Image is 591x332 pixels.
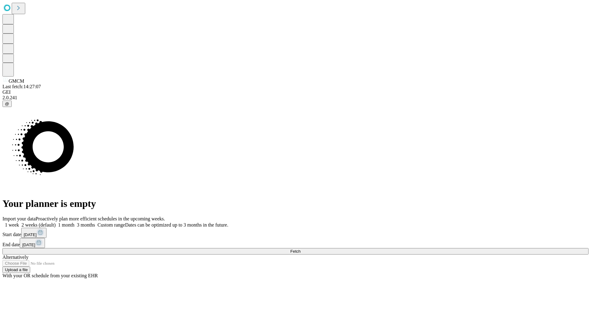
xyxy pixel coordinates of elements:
[2,228,589,238] div: Start date
[22,243,35,247] span: [DATE]
[2,216,36,221] span: Import your data
[2,267,30,273] button: Upload a file
[2,95,589,101] div: 2.0.241
[5,101,9,106] span: @
[2,84,41,89] span: Last fetch: 14:27:07
[2,238,589,248] div: End date
[125,222,228,227] span: Dates can be optimized up to 3 months in the future.
[9,78,24,84] span: GMCM
[2,89,589,95] div: GEI
[58,222,74,227] span: 1 month
[98,222,125,227] span: Custom range
[5,222,19,227] span: 1 week
[77,222,95,227] span: 3 months
[24,232,37,237] span: [DATE]
[2,101,12,107] button: @
[2,248,589,255] button: Fetch
[2,198,589,209] h1: Your planner is empty
[2,255,28,260] span: Alternatively
[22,222,56,227] span: 2 weeks (default)
[2,273,98,278] span: With your OR schedule from your existing EHR
[20,238,45,248] button: [DATE]
[290,249,300,254] span: Fetch
[36,216,165,221] span: Proactively plan more efficient schedules in the upcoming weeks.
[21,228,46,238] button: [DATE]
